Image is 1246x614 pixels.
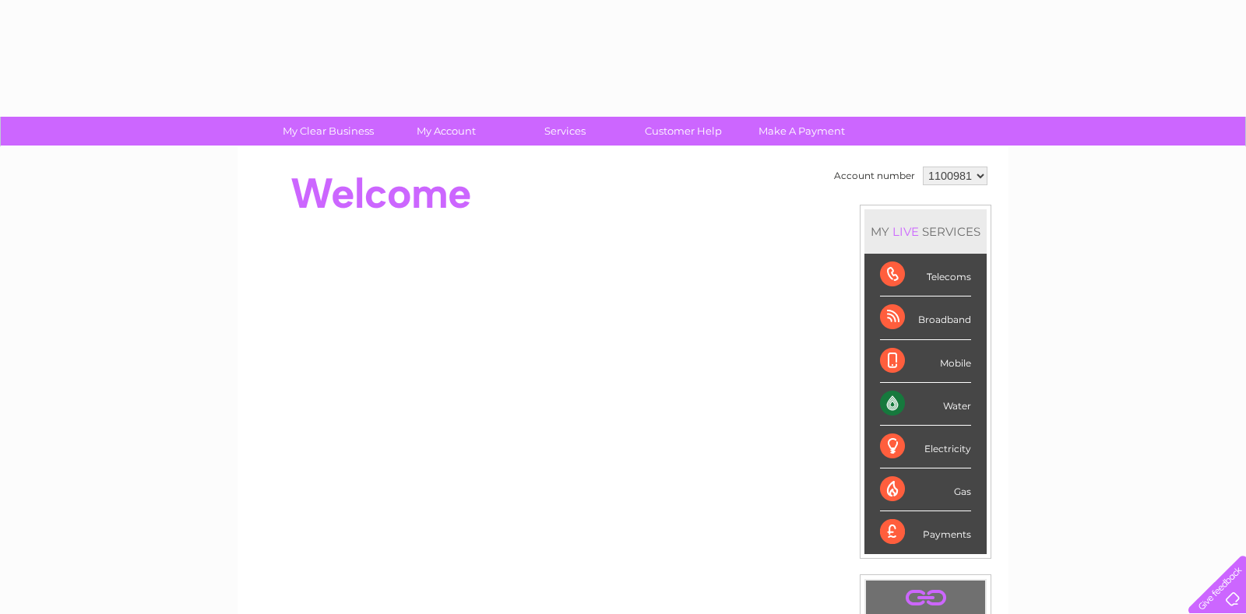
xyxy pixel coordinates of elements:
div: Broadband [880,296,971,339]
td: Account number [830,163,919,189]
div: Telecoms [880,254,971,296]
div: Payments [880,511,971,553]
a: My Account [382,117,511,146]
div: LIVE [889,224,922,239]
a: Customer Help [619,117,748,146]
a: Services [501,117,629,146]
div: Gas [880,468,971,511]
div: Mobile [880,340,971,383]
a: My Clear Business [264,117,392,146]
div: Water [880,383,971,426]
div: MY SERVICES [864,209,987,254]
a: . [870,584,981,612]
div: Electricity [880,426,971,468]
a: Make A Payment [737,117,866,146]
